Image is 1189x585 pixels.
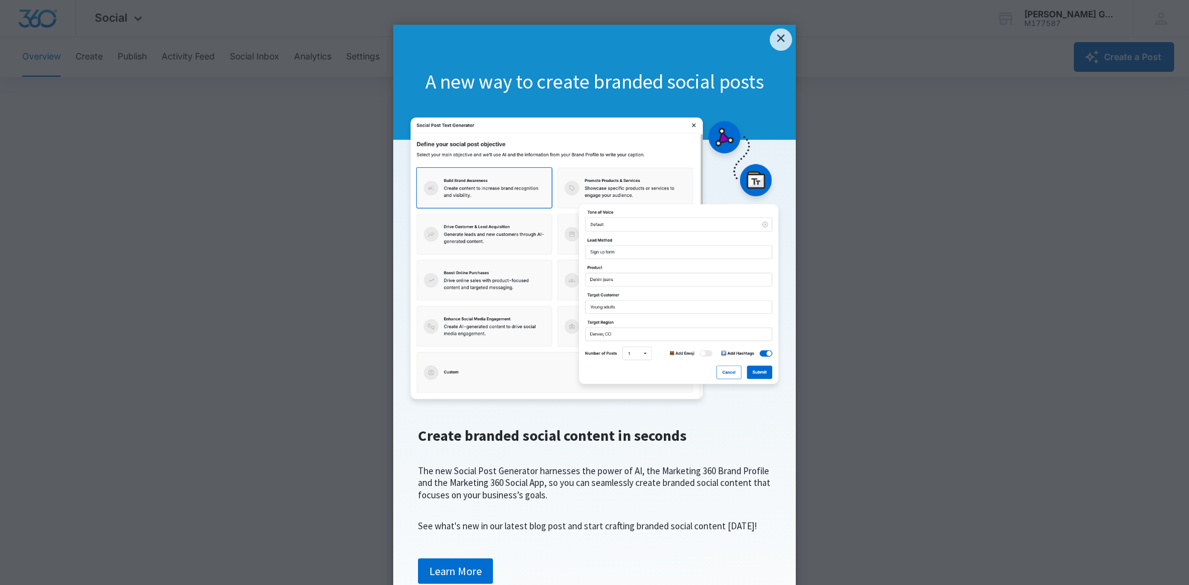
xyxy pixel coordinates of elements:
[770,28,792,51] a: Close modal
[393,69,796,95] h1: A new way to create branded social posts
[418,426,687,445] span: Create branded social content in seconds
[418,558,493,584] a: Learn More
[418,520,757,532] span: See what's new in our latest blog post and start crafting branded social content [DATE]!
[418,465,770,501] span: The new Social Post Generator harnesses the power of AI, the Marketing 360 Brand Profile and the ...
